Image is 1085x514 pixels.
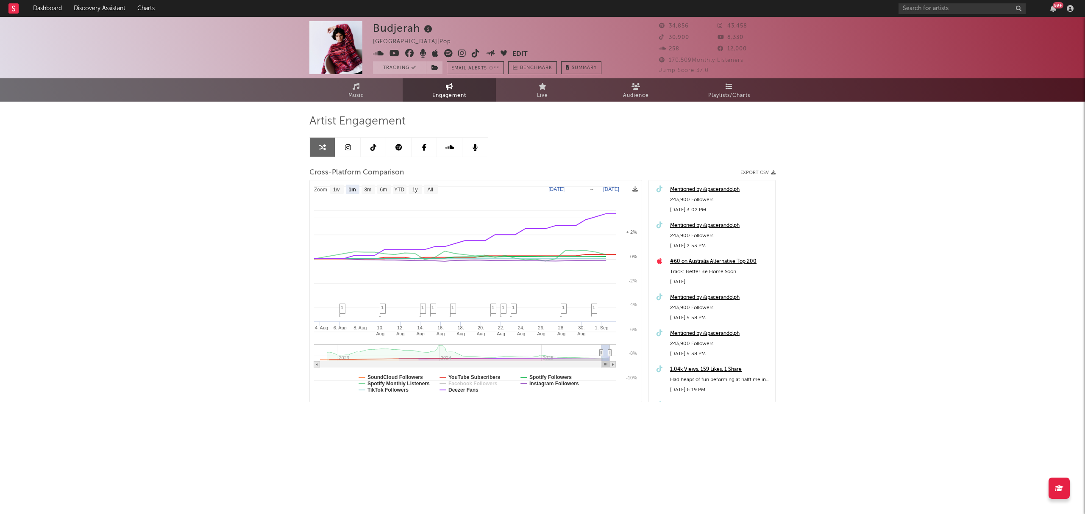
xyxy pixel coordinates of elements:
[670,205,771,215] div: [DATE] 3:02 PM
[421,305,424,310] span: 1
[629,351,637,356] text: -8%
[502,305,504,310] span: 1
[670,401,771,411] a: 1.86k Views, 201 Likes, 13 Shares
[348,91,364,101] span: Music
[670,375,771,385] div: Had heaps of fun peforming at halftime in [GEOGRAPHIC_DATA] last night! Thanks for having me! @NR...
[562,305,565,310] span: 1
[496,78,589,102] a: Live
[595,325,608,330] text: 1. Sep
[520,63,552,73] span: Benchmark
[373,37,461,47] div: [GEOGRAPHIC_DATA] | Pop
[508,61,557,74] a: Benchmark
[403,78,496,102] a: Engagement
[427,187,433,193] text: All
[497,325,505,336] text: 22. Aug
[670,365,771,375] a: 1.04k Views, 159 Likes, 1 Share
[432,91,466,101] span: Engagement
[537,325,545,336] text: 26. Aug
[603,186,619,192] text: [DATE]
[670,329,771,339] div: Mentioned by @pacerandolph
[670,195,771,205] div: 243,900 Followers
[381,305,384,310] span: 1
[396,325,405,336] text: 12. Aug
[451,305,454,310] span: 1
[447,61,504,74] button: Email AlertsOff
[309,116,406,127] span: Artist Engagement
[682,78,776,102] a: Playlists/Charts
[529,374,572,380] text: Spotify Followers
[626,375,637,380] text: -10%
[1050,5,1056,12] button: 99+
[416,325,425,336] text: 14. Aug
[718,35,743,40] span: 8,330
[334,325,347,330] text: 6. Aug
[670,267,771,277] div: Track: Better Be Home Soon
[367,374,423,380] text: SoundCloud Followers
[659,58,743,63] span: 170,509 Monthly Listeners
[380,187,387,193] text: 6m
[659,46,679,52] span: 258
[670,303,771,313] div: 243,900 Followers
[341,305,343,310] span: 1
[548,186,565,192] text: [DATE]
[557,325,566,336] text: 28. Aug
[314,187,327,193] text: Zoom
[456,325,465,336] text: 18. Aug
[315,325,328,330] text: 4. Aug
[512,305,515,310] span: 1
[437,325,445,336] text: 16. Aug
[670,231,771,241] div: 243,900 Followers
[489,66,499,71] em: Off
[670,241,771,251] div: [DATE] 2:53 PM
[1053,2,1063,8] div: 99 +
[629,327,637,332] text: -6%
[537,91,548,101] span: Live
[589,78,682,102] a: Audience
[572,66,597,70] span: Summary
[626,229,637,235] text: + 2%
[373,21,434,35] div: Budjerah
[629,278,637,283] text: -2%
[670,185,771,195] a: Mentioned by @pacerandolph
[561,61,601,74] button: Summary
[623,91,649,101] span: Audience
[348,187,356,193] text: 1m
[512,49,528,60] button: Edit
[517,325,526,336] text: 24. Aug
[577,325,586,336] text: 30. Aug
[364,187,372,193] text: 3m
[670,293,771,303] a: Mentioned by @pacerandolph
[899,3,1026,14] input: Search for artists
[708,91,750,101] span: Playlists/Charts
[630,254,637,259] text: 0%
[412,187,418,193] text: 1y
[309,168,404,178] span: Cross-Platform Comparison
[376,325,384,336] text: 10. Aug
[670,221,771,231] a: Mentioned by @pacerandolph
[353,325,367,330] text: 8. Aug
[394,187,404,193] text: YTD
[309,78,403,102] a: Music
[670,313,771,323] div: [DATE] 5:58 PM
[670,257,771,267] a: #60 on Australia Alternative Top 200
[670,385,771,395] div: [DATE] 6:19 PM
[629,302,637,307] text: -4%
[718,23,747,29] span: 43,458
[448,374,501,380] text: YouTube Subscribers
[373,61,426,74] button: Tracking
[740,170,776,175] button: Export CSV
[367,381,430,387] text: Spotify Monthly Listeners
[659,68,709,73] span: Jump Score: 37.0
[529,381,579,387] text: Instagram Followers
[670,277,771,287] div: [DATE]
[659,23,689,29] span: 34,856
[589,186,594,192] text: →
[659,35,689,40] span: 30,900
[593,305,595,310] span: 1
